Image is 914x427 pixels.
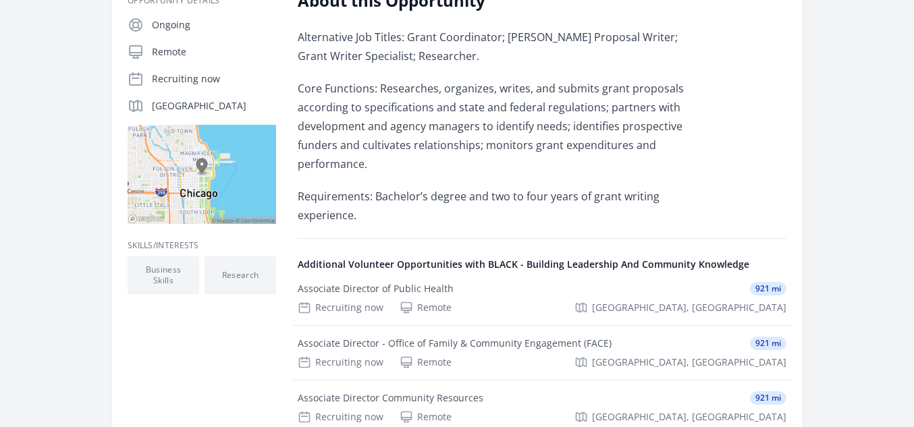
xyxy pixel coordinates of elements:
div: Recruiting now [298,301,383,314]
div: Recruiting now [298,410,383,424]
p: Alternative Job Titles: Grant Coordinator; [PERSON_NAME] Proposal Writer; Grant Writer Specialist... [298,28,693,65]
div: Remote [400,301,452,314]
span: [GEOGRAPHIC_DATA], [GEOGRAPHIC_DATA] [592,410,786,424]
div: Remote [400,355,452,369]
span: [GEOGRAPHIC_DATA], [GEOGRAPHIC_DATA] [592,355,786,369]
li: Business Skills [128,256,199,294]
p: Core Functions: Researches, organizes, writes, and submits grant proposals according to specifica... [298,79,693,173]
p: Ongoing [152,18,276,32]
span: 921 mi [750,391,786,405]
div: Associate Director of Public Health [298,282,454,295]
div: Associate Director - Office of Family & Community Engagement (FACE) [298,337,612,350]
p: Recruiting now [152,72,276,86]
div: Associate Director Community Resources [298,391,483,405]
span: [GEOGRAPHIC_DATA], [GEOGRAPHIC_DATA] [592,301,786,314]
h4: Additional Volunteer Opportunities with BLACK - Building Leadership And Community Knowledge [298,258,786,271]
div: Recruiting now [298,355,383,369]
p: [GEOGRAPHIC_DATA] [152,99,276,113]
h3: Skills/Interests [128,240,276,251]
div: Remote [400,410,452,424]
p: Remote [152,45,276,59]
a: Associate Director - Office of Family & Community Engagement (FACE) 921 mi Recruiting now Remote ... [292,326,792,380]
li: Research [205,256,276,294]
span: 921 mi [750,282,786,295]
p: Requirements: Bachelor’s degree and two to four years of grant writing experience. [298,187,693,225]
img: Map [128,125,276,224]
a: Associate Director of Public Health 921 mi Recruiting now Remote [GEOGRAPHIC_DATA], [GEOGRAPHIC_D... [292,271,792,325]
span: 921 mi [750,337,786,350]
